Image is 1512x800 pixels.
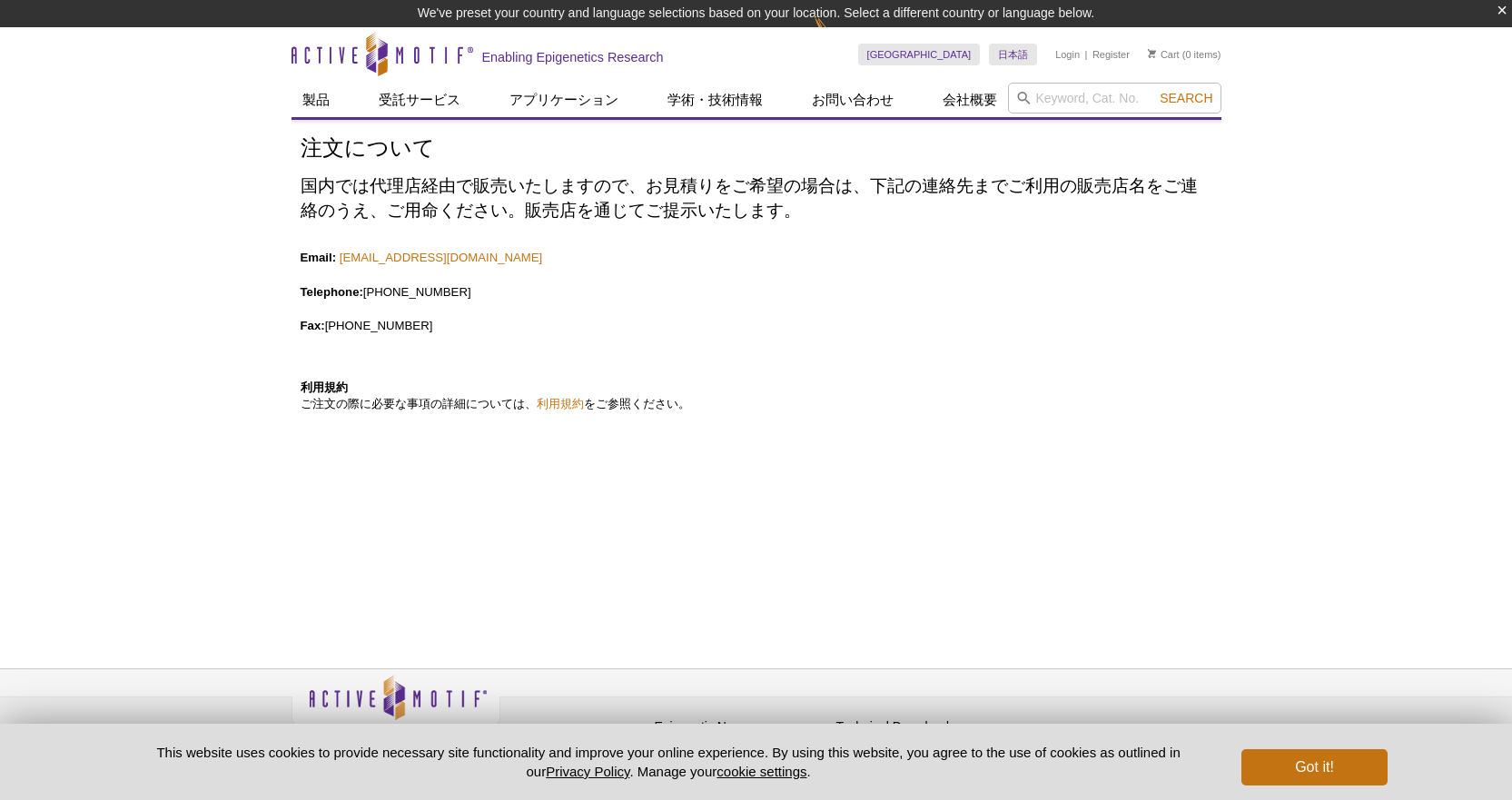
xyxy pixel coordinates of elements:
strong: Fax: [301,319,325,332]
strong: 利用規約 [301,380,348,394]
img: Change Here [814,14,862,56]
h4: Epigenetic News [655,719,827,735]
p: ご注文の際に必要な事項の詳細については、 をご参照ください。 [301,380,1212,412]
a: 日本語 [989,44,1037,65]
a: [GEOGRAPHIC_DATA] [858,44,981,65]
p: [PHONE_NUMBER] [301,318,1212,334]
strong: Email: [301,251,337,264]
a: Cart [1148,48,1180,61]
span: Search [1160,91,1212,105]
p: This website uses cookies to provide necessary site functionality and improve your online experie... [125,743,1212,781]
a: 会社概要 [932,83,1008,117]
a: [EMAIL_ADDRESS][DOMAIN_NAME] [340,251,543,264]
a: Privacy Policy [509,716,580,744]
h2: Enabling Epigenetics Research [482,49,664,65]
li: (0 items) [1148,44,1221,65]
a: 利用規約 [537,397,584,410]
h1: 注文について [301,136,1212,163]
img: Active Motif, [292,669,500,743]
li: | [1085,44,1088,65]
a: Privacy Policy [546,764,629,779]
a: Register [1092,48,1130,61]
p: [PHONE_NUMBER] [301,284,1212,301]
a: お問い合わせ [801,83,904,117]
img: Your Cart [1148,49,1156,58]
table: Click to Verify - This site chose Symantec SSL for secure e-commerce and confidential communicati... [1018,701,1154,741]
input: Keyword, Cat. No. [1008,83,1221,114]
a: アプリケーション [499,83,629,117]
button: Got it! [1241,749,1387,785]
button: Search [1154,90,1218,106]
h2: 国内では代理店経由で販売いたしますので、お見積りをご希望の場合は、下記の連絡先までご利用の販売店名をご連絡のうえ、ご用命ください。販売店を通じてご提示いたします。 [301,173,1212,222]
a: 学術・技術情報 [657,83,774,117]
button: cookie settings [716,764,806,779]
a: 受託サービス [368,83,471,117]
a: 製品 [292,83,341,117]
h4: Technical Downloads [836,719,1009,735]
strong: Telephone: [301,285,363,299]
a: Login [1055,48,1080,61]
